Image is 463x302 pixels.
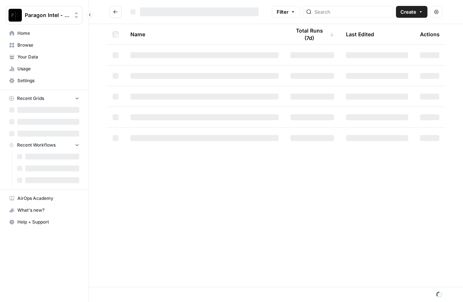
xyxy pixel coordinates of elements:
a: AirOps Academy [6,192,83,204]
span: Recent Workflows [17,142,56,148]
div: Last Edited [346,24,374,44]
button: What's new? [6,204,83,216]
span: Your Data [17,54,79,60]
span: Browse [17,42,79,48]
a: Browse [6,39,83,51]
span: Paragon Intel - Copyediting [25,11,70,19]
span: Recent Grids [17,95,44,102]
span: Home [17,30,79,37]
div: Actions [420,24,440,44]
div: Total Runs (7d) [290,24,334,44]
a: Your Data [6,51,83,63]
button: Go back [110,6,121,18]
input: Search [314,8,390,16]
span: AirOps Academy [17,195,79,202]
div: Name [130,24,279,44]
span: Settings [17,77,79,84]
span: Help + Support [17,219,79,225]
button: Help + Support [6,216,83,228]
a: Home [6,27,83,39]
button: Recent Workflows [6,140,83,151]
button: Create [396,6,427,18]
span: Filter [277,8,289,16]
div: What's new? [6,205,82,216]
button: Workspace: Paragon Intel - Copyediting [6,6,83,24]
button: Recent Grids [6,93,83,104]
img: Paragon Intel - Copyediting Logo [9,9,22,22]
span: Usage [17,66,79,72]
button: Filter [272,6,300,18]
a: Settings [6,75,83,87]
span: Create [400,8,416,16]
a: Usage [6,63,83,75]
